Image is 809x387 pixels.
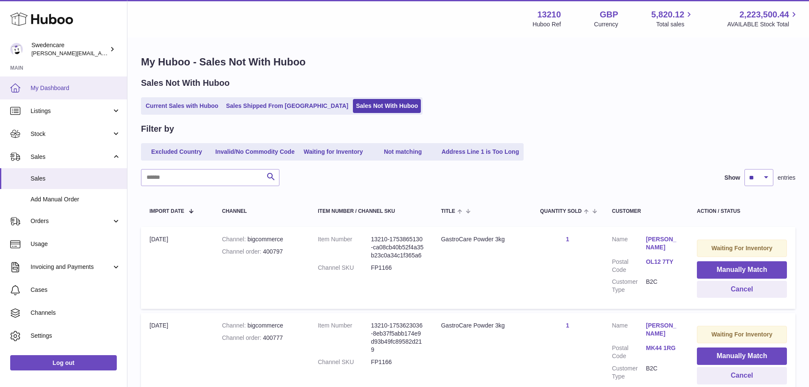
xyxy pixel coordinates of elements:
h2: Sales Not With Huboo [141,77,230,89]
a: Waiting for Inventory [299,145,367,159]
div: Item Number / Channel SKU [318,209,424,214]
a: [PERSON_NAME] [646,322,680,338]
span: Total sales [656,20,694,28]
dd: B2C [646,364,680,381]
dd: B2C [646,278,680,294]
button: Cancel [697,367,787,384]
a: MK44 1RG [646,344,680,352]
dt: Item Number [318,322,371,354]
dt: Postal Code [612,344,646,360]
span: Add Manual Order [31,195,121,203]
dd: FP1166 [371,358,424,366]
button: Cancel [697,281,787,298]
button: Manually Match [697,347,787,365]
a: Sales Shipped From [GEOGRAPHIC_DATA] [223,99,351,113]
a: Current Sales with Huboo [143,99,221,113]
dd: 13210-1753865130-ca08cb40b52f4a35b23c0a34c1f365a6 [371,235,424,260]
a: Log out [10,355,117,370]
div: Action / Status [697,209,787,214]
strong: Channel [222,322,248,329]
div: 400797 [222,248,301,256]
span: Sales [31,175,121,183]
td: [DATE] [141,227,214,309]
span: 2,223,500.44 [739,9,789,20]
a: Sales Not With Huboo [353,99,421,113]
span: Title [441,209,455,214]
a: 1 [566,322,569,329]
span: [PERSON_NAME][EMAIL_ADDRESS][DOMAIN_NAME] [31,50,170,56]
strong: Waiting For Inventory [711,331,772,338]
dd: FP1166 [371,264,424,272]
dt: Item Number [318,235,371,260]
a: 2,223,500.44 AVAILABLE Stock Total [727,9,799,28]
a: Excluded Country [143,145,211,159]
strong: 13210 [537,9,561,20]
a: [PERSON_NAME] [646,235,680,251]
a: 5,820.12 Total sales [651,9,694,28]
span: Import date [149,209,184,214]
span: My Dashboard [31,84,121,92]
span: Settings [31,332,121,340]
div: 400777 [222,334,301,342]
a: 1 [566,236,569,243]
span: Sales [31,153,112,161]
span: entries [778,174,795,182]
span: Cases [31,286,121,294]
dt: Customer Type [612,364,646,381]
dt: Name [612,235,646,254]
span: Quantity Sold [540,209,582,214]
span: Orders [31,217,112,225]
strong: Channel order [222,334,263,341]
div: Huboo Ref [533,20,561,28]
span: Listings [31,107,112,115]
img: rebecca.fall@swedencare.co.uk [10,43,23,56]
a: Invalid/No Commodity Code [212,145,298,159]
a: OL12 7TY [646,258,680,266]
dt: Channel SKU [318,358,371,366]
span: Usage [31,240,121,248]
span: Invoicing and Payments [31,263,112,271]
strong: GBP [600,9,618,20]
dd: 13210-1753623036-8eb37f5abb174e9d93b49fc89582d219 [371,322,424,354]
dt: Name [612,322,646,340]
a: Not matching [369,145,437,159]
span: Channels [31,309,121,317]
h2: Filter by [141,123,174,135]
span: Stock [31,130,112,138]
strong: Channel [222,236,248,243]
div: Currency [594,20,618,28]
div: GastroCare Powder 3kg [441,322,523,330]
dt: Customer Type [612,278,646,294]
h1: My Huboo - Sales Not With Huboo [141,55,795,69]
div: GastroCare Powder 3kg [441,235,523,243]
dt: Postal Code [612,258,646,274]
div: bigcommerce [222,235,301,243]
strong: Waiting For Inventory [711,245,772,251]
strong: Channel order [222,248,263,255]
span: 5,820.12 [651,9,685,20]
div: Channel [222,209,301,214]
div: Swedencare [31,41,108,57]
div: bigcommerce [222,322,301,330]
button: Manually Match [697,261,787,279]
dt: Channel SKU [318,264,371,272]
span: AVAILABLE Stock Total [727,20,799,28]
a: Address Line 1 is Too Long [439,145,522,159]
label: Show [724,174,740,182]
div: Customer [612,209,680,214]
